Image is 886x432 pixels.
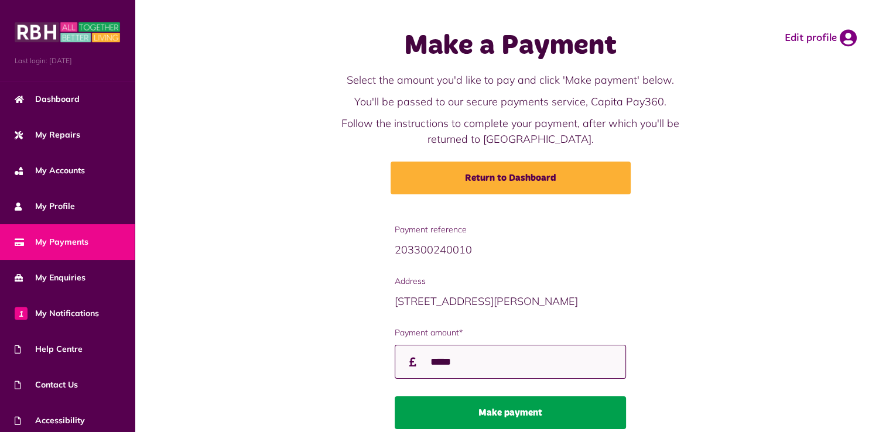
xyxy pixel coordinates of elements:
[391,162,631,194] a: Return to Dashboard
[334,72,687,88] p: Select the amount you'd like to pay and click 'Make payment' below.
[15,307,28,320] span: 1
[395,327,625,339] label: Payment amount*
[15,414,85,427] span: Accessibility
[395,275,625,287] span: Address
[395,224,625,236] span: Payment reference
[15,129,80,141] span: My Repairs
[785,29,857,47] a: Edit profile
[15,379,78,391] span: Contact Us
[15,236,88,248] span: My Payments
[15,93,80,105] span: Dashboard
[395,294,578,308] span: [STREET_ADDRESS][PERSON_NAME]
[395,396,625,429] button: Make payment
[334,94,687,109] p: You'll be passed to our secure payments service, Capita Pay360.
[15,343,83,355] span: Help Centre
[334,29,687,63] h1: Make a Payment
[15,200,75,212] span: My Profile
[15,20,120,44] img: MyRBH
[15,164,85,177] span: My Accounts
[15,272,85,284] span: My Enquiries
[395,243,472,256] span: 203300240010
[15,307,99,320] span: My Notifications
[15,56,120,66] span: Last login: [DATE]
[334,115,687,147] p: Follow the instructions to complete your payment, after which you'll be returned to [GEOGRAPHIC_D...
